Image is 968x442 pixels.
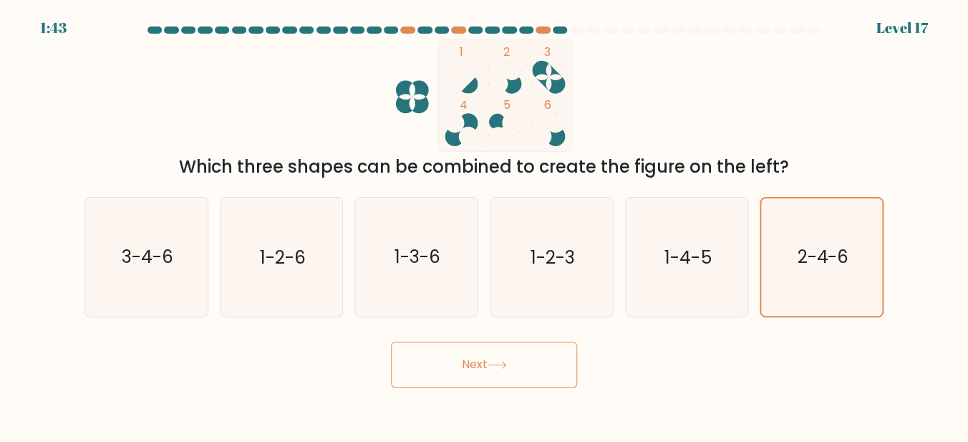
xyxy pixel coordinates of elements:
[122,244,173,269] text: 3-4-6
[797,244,848,269] text: 2-4-6
[460,44,463,60] tspan: 1
[543,97,551,113] tspan: 6
[543,44,550,60] tspan: 3
[260,244,306,269] text: 1-2-6
[40,17,67,39] div: 1:43
[391,342,577,388] button: Next
[395,244,440,269] text: 1-3-6
[876,17,928,39] div: Level 17
[503,44,510,60] tspan: 2
[503,97,510,113] tspan: 5
[93,154,875,180] div: Which three shapes can be combined to create the figure on the left?
[460,97,468,113] tspan: 4
[531,244,575,269] text: 1-2-3
[664,244,711,269] text: 1-4-5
